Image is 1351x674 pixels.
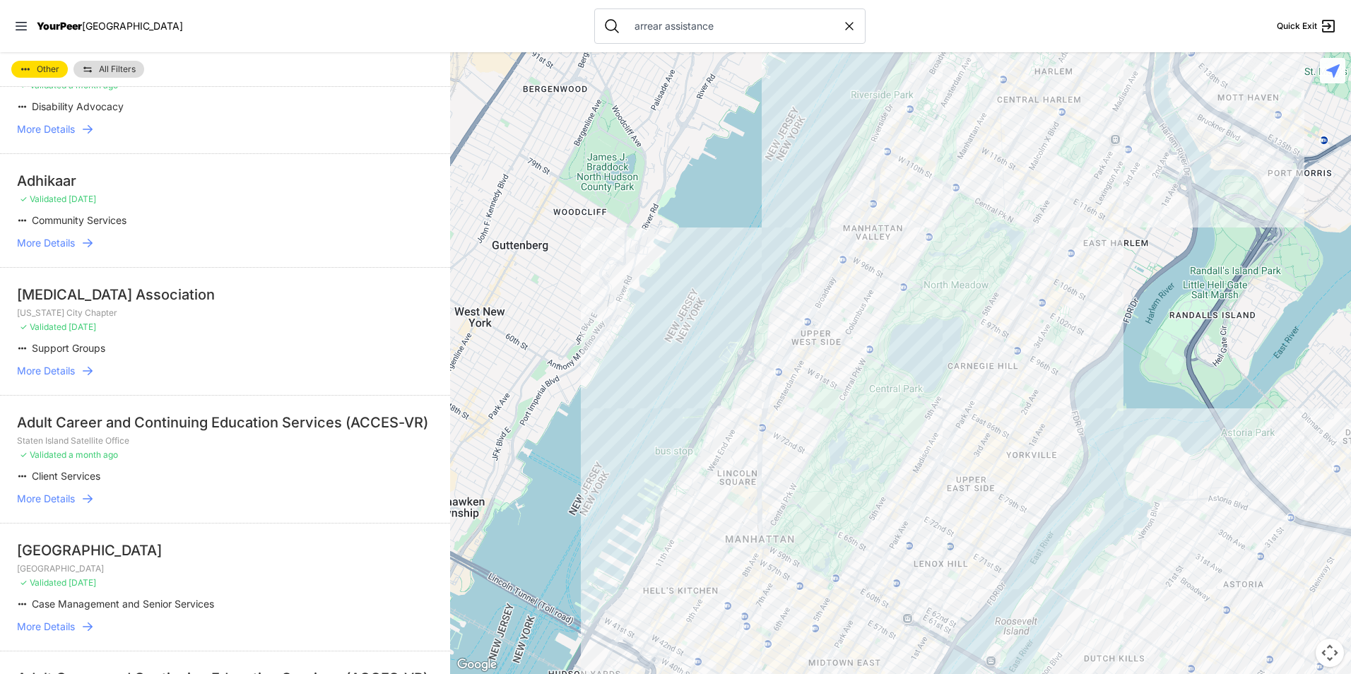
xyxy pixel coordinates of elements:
[32,598,214,610] span: Case Management and Senior Services
[17,364,433,378] a: More Details
[17,364,75,378] span: More Details
[17,236,75,250] span: More Details
[20,194,66,204] span: ✓ Validated
[454,656,500,674] img: Google
[82,20,183,32] span: [GEOGRAPHIC_DATA]
[73,61,144,78] a: All Filters
[69,577,96,588] span: [DATE]
[626,19,842,33] input: Search
[20,577,66,588] span: ✓ Validated
[17,620,433,634] a: More Details
[17,285,433,305] div: [MEDICAL_DATA] Association
[1316,639,1344,667] button: Map camera controls
[20,449,66,460] span: ✓ Validated
[17,171,433,191] div: Adhikaar
[17,307,433,319] p: [US_STATE] City Chapter
[37,65,59,73] span: Other
[17,540,433,560] div: [GEOGRAPHIC_DATA]
[69,321,96,332] span: [DATE]
[32,470,100,482] span: Client Services
[17,492,75,506] span: More Details
[1277,20,1317,32] span: Quick Exit
[17,492,433,506] a: More Details
[17,413,433,432] div: Adult Career and Continuing Education Services (ACCES-VR)
[17,563,433,574] p: [GEOGRAPHIC_DATA]
[99,65,136,73] span: All Filters
[32,342,105,354] span: Support Groups
[32,214,126,226] span: Community Services
[454,656,500,674] a: Open this area in Google Maps (opens a new window)
[11,61,68,78] a: Other
[17,620,75,634] span: More Details
[17,236,433,250] a: More Details
[37,20,82,32] span: YourPeer
[17,435,433,447] p: Staten Island Satellite Office
[37,22,183,30] a: YourPeer[GEOGRAPHIC_DATA]
[17,122,75,136] span: More Details
[1277,18,1337,35] a: Quick Exit
[69,194,96,204] span: [DATE]
[20,321,66,332] span: ✓ Validated
[17,122,433,136] a: More Details
[69,449,118,460] span: a month ago
[32,100,124,112] span: Disability Advocacy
